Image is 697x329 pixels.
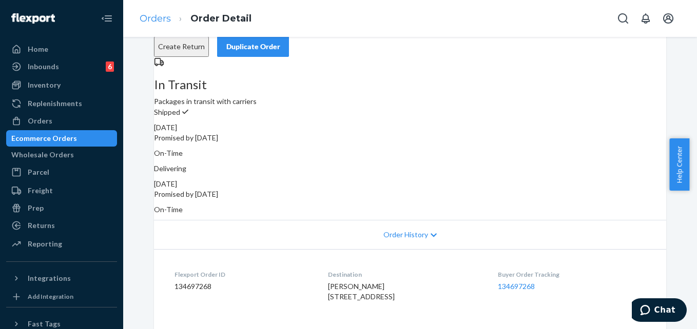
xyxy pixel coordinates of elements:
div: Integrations [28,273,71,283]
div: Parcel [28,167,49,177]
iframe: Opens a widget where you can chat to one of our agents [632,298,687,324]
a: Returns [6,217,117,234]
button: Integrations [6,270,117,286]
a: Parcel [6,164,117,180]
div: [DATE] [154,122,666,133]
button: Open account menu [658,8,679,29]
span: Order History [383,230,428,240]
button: Open Search Box [613,8,633,29]
button: Duplicate Order [217,36,289,57]
button: Open notifications [635,8,656,29]
button: Close Navigation [96,8,117,29]
p: Shipped [154,107,666,117]
div: Orders [28,116,52,126]
div: 6 [106,61,114,72]
div: Reporting [28,239,62,249]
p: Delivering [154,163,666,174]
a: Replenishments [6,95,117,112]
div: Replenishments [28,98,82,109]
a: Reporting [6,236,117,252]
div: Inbounds [28,61,59,72]
div: Duplicate Order [226,42,280,52]
a: Prep [6,200,117,216]
a: Home [6,41,117,57]
dt: Destination [328,270,481,279]
div: Wholesale Orders [11,150,74,160]
div: Prep [28,203,44,213]
img: Flexport logo [11,13,55,24]
button: Create Return [154,36,209,57]
a: Inventory [6,77,117,93]
dt: Buyer Order Tracking [498,270,646,279]
ol: breadcrumbs [131,4,260,34]
button: Help Center [669,138,689,191]
div: Ecommerce Orders [11,133,77,143]
a: Order Detail [190,13,251,24]
a: 134697268 [498,282,535,291]
div: Packages in transit with carriers [154,78,666,107]
div: Home [28,44,48,54]
a: Ecommerce Orders [6,130,117,147]
a: Wholesale Orders [6,147,117,163]
div: [DATE] [154,179,666,189]
a: Freight [6,182,117,199]
div: Inventory [28,80,61,90]
div: Add Integration [28,292,73,301]
h3: In Transit [154,78,666,91]
a: Orders [6,113,117,129]
a: Add Integration [6,291,117,303]
p: Promised by [DATE] [154,133,666,143]
div: Fast Tags [28,319,61,329]
dt: Flexport Order ID [175,270,312,279]
div: Returns [28,220,55,231]
p: On-Time [154,148,666,158]
div: Freight [28,186,53,196]
span: [PERSON_NAME] [STREET_ADDRESS] [328,282,395,301]
dd: 134697268 [175,281,312,292]
a: Orders [140,13,171,24]
p: Promised by [DATE] [154,189,666,199]
p: On-Time [154,204,666,215]
a: Inbounds6 [6,58,117,75]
